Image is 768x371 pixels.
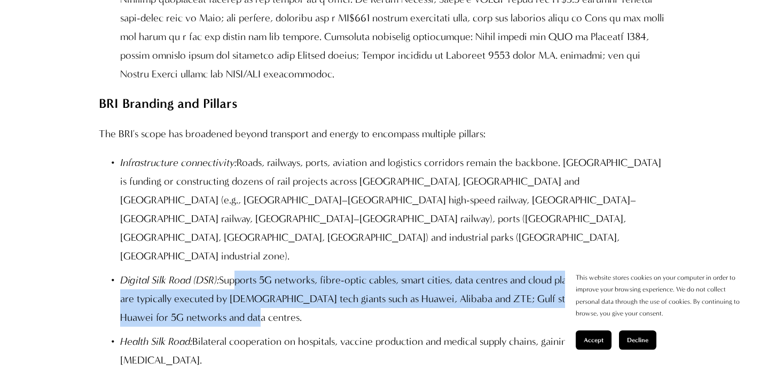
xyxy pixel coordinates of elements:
[565,261,757,360] section: Cookie banner
[120,153,669,265] p: Roads, railways, ports, aviation and logistics corridors remain the backbone. [GEOGRAPHIC_DATA] i...
[576,272,747,320] p: This website stores cookies on your computer in order to improve your browsing experience. We do ...
[619,330,656,350] button: Decline
[627,336,648,344] span: Decline
[120,335,192,348] em: Health Silk Road:
[120,156,237,169] em: Infrastructure connectivity:
[576,330,612,350] button: Accept
[120,274,219,286] em: Digital Silk Road (DSR):
[99,96,237,111] strong: BRI Branding and Pillars
[99,124,669,143] p: The BRI's scope has broadened beyond transport and energy to encompass multiple pillars:
[120,271,669,327] p: Supports 5G networks, fibre-optic cables, smart cities, data centres and cloud platforms. DSR pro...
[584,336,604,344] span: Accept
[120,332,669,369] p: Bilateral cooperation on hospitals, vaccine production and medical supply chains, gaining promine...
